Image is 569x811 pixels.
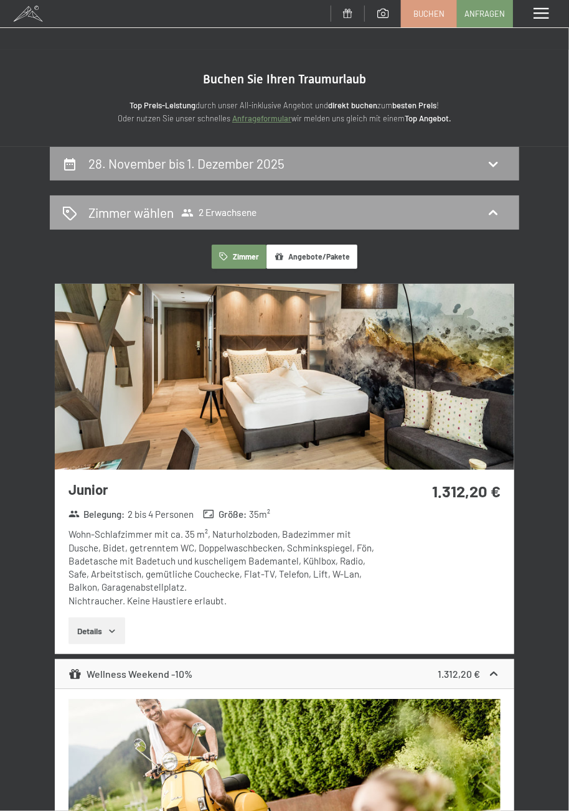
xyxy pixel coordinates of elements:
[232,113,291,123] a: Anfrageformular
[128,508,194,521] span: 2 bis 4 Personen
[68,508,125,521] strong: Belegung :
[68,667,192,682] div: Wellness Weekend -10%
[458,1,512,27] a: Anfragen
[212,245,266,269] button: Zimmer
[203,508,247,521] strong: Größe :
[465,8,506,19] span: Anfragen
[393,100,437,110] strong: besten Preis
[88,156,285,171] h2: 28. November bis 1. Dezember 2025
[68,528,376,607] div: Wohn-Schlafzimmer mit ca. 35 m², Naturholzboden, Badezimmer mit Dusche, Bidet, getrenntem WC, Dop...
[438,668,480,680] strong: 1.312,20 €
[402,1,456,27] a: Buchen
[88,204,174,222] h2: Zimmer wählen
[68,617,125,645] button: Details
[203,72,366,87] span: Buchen Sie Ihren Traumurlaub
[50,99,519,125] p: durch unser All-inklusive Angebot und zum ! Oder nutzen Sie unser schnelles wir melden uns gleich...
[266,245,357,269] button: Angebote/Pakete
[181,207,256,219] span: 2 Erwachsene
[329,100,378,110] strong: direkt buchen
[68,480,376,499] h3: Junior
[249,508,270,521] span: 35 m²
[413,8,444,19] span: Buchen
[55,659,514,689] div: Wellness Weekend -10%1.312,20 €
[55,284,514,470] img: mss_renderimg.php
[130,100,196,110] strong: Top Preis-Leistung
[432,481,501,500] strong: 1.312,20 €
[405,113,451,123] strong: Top Angebot.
